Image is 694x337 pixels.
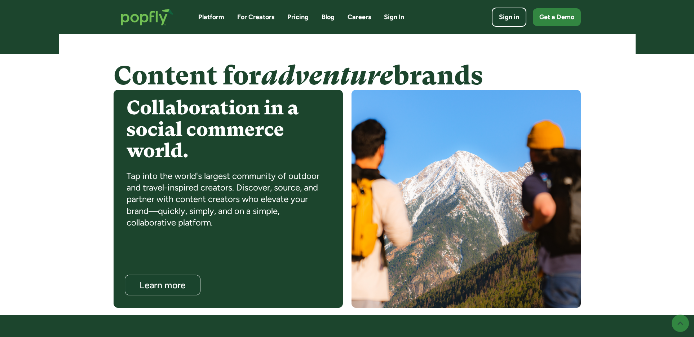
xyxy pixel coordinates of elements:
[384,13,404,22] a: Sign In
[132,281,193,290] div: Learn more
[198,13,224,22] a: Platform
[287,13,309,22] a: Pricing
[533,8,581,26] a: Get a Demo
[492,8,526,27] a: Sign in
[261,61,393,91] em: adventure
[127,97,330,161] h4: Collaboration in a social commerce world.
[237,13,274,22] a: For Creators
[322,13,335,22] a: Blog
[539,13,574,22] div: Get a Demo
[125,275,200,296] a: Learn more
[499,13,519,22] div: Sign in
[114,1,181,33] a: home
[127,170,330,229] div: Tap into the world's largest community of outdoor and travel-inspired creators. Discover, source,...
[114,61,581,90] h4: Content for brands
[348,13,371,22] a: Careers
